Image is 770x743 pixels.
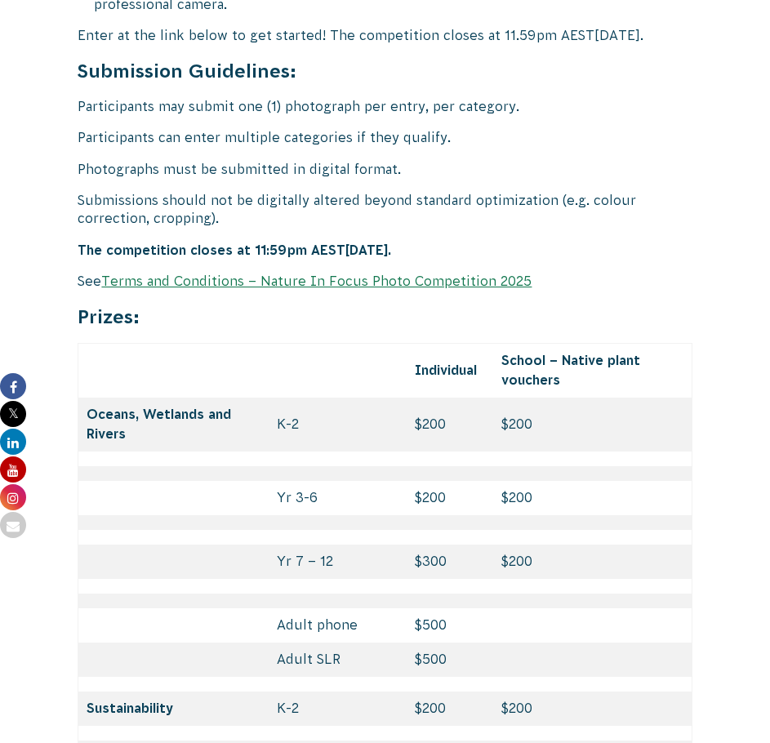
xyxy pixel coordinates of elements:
[269,608,407,643] td: Adult phone
[407,608,494,643] td: $500
[78,306,140,327] strong: Prizes:
[78,160,692,178] p: Photographs must be submitted in digital format.
[101,274,532,288] a: Terms and Conditions – Nature In Focus Photo Competition 2025
[493,545,692,579] td: $200
[493,481,692,515] td: $200
[269,398,407,452] td: K-2
[415,363,477,377] strong: Individual
[78,191,692,228] p: Submissions should not be digitally altered beyond standard optimization (e.g. colour correction,...
[407,692,494,726] td: $200
[78,60,296,82] strong: Submission Guidelines:
[269,643,407,677] td: Adult SLR
[493,692,692,726] td: $200
[501,353,640,387] strong: School – Native plant vouchers
[493,398,692,452] td: $200
[78,97,692,115] p: Participants may submit one (1) photograph per entry, per category.
[269,692,407,726] td: K-2
[407,398,494,452] td: $200
[78,272,692,290] p: See
[78,128,692,146] p: Participants can enter multiple categories if they qualify.
[269,545,407,579] td: Yr 7 – 12
[269,481,407,515] td: Yr 3-6
[87,701,173,715] strong: Sustainability
[407,643,494,677] td: $500
[78,26,692,44] p: Enter at the link below to get started! The competition closes at 11.59pm AEST[DATE].
[78,242,391,257] strong: The competition closes at 11:59pm AEST[DATE].
[87,407,231,441] strong: Oceans, Wetlands and Rivers
[407,481,494,515] td: $200
[407,545,494,579] td: $300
